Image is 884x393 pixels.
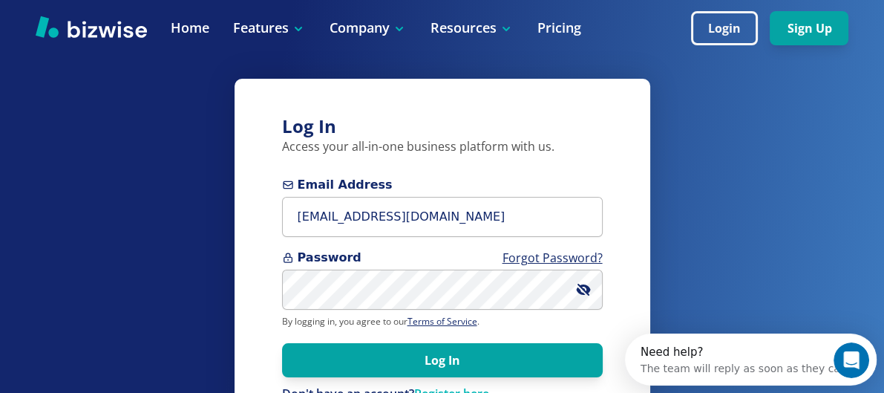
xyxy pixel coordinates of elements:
div: Need help? [16,13,222,25]
a: Sign Up [770,22,848,36]
button: Sign Up [770,11,848,45]
a: Terms of Service [407,315,477,328]
a: Pricing [537,19,581,37]
span: Password [282,249,603,267]
input: you@example.com [282,197,603,238]
h3: Log In [282,114,603,139]
button: Log In [282,343,603,377]
img: Bizwise Logo [36,16,147,38]
p: Resources [430,19,514,37]
a: Home [171,19,209,37]
p: Company [330,19,407,37]
p: Features [233,19,306,37]
div: The team will reply as soon as they can [16,25,222,40]
p: Access your all-in-one business platform with us. [282,139,603,155]
button: Login [691,11,758,45]
a: Forgot Password? [502,250,603,266]
a: Login [691,22,770,36]
iframe: Intercom live chat discovery launcher [625,334,877,386]
p: By logging in, you agree to our . [282,316,603,328]
span: Email Address [282,176,603,194]
iframe: Intercom live chat [834,342,869,378]
div: Open Intercom Messenger [6,6,266,47]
